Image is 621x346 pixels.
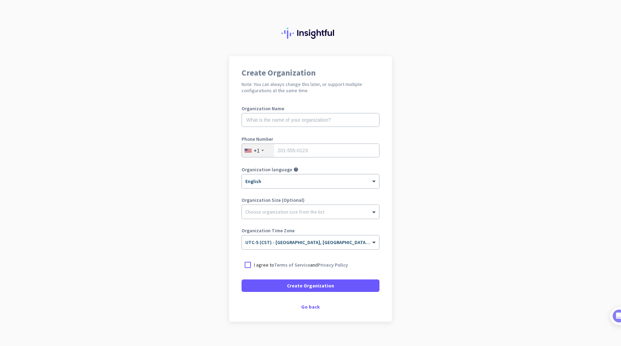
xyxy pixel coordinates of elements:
label: Organization Size (Optional) [242,198,379,202]
a: Terms of Service [274,262,310,268]
label: Organization Name [242,106,379,111]
label: Organization language [242,167,292,172]
span: Create Organization [287,282,334,289]
label: Organization Time Zone [242,228,379,233]
h1: Create Organization [242,69,379,77]
a: Privacy Policy [318,262,348,268]
img: Insightful [281,28,340,39]
h2: Note: You can always change this later, or support multiple configurations at the same time [242,81,379,94]
label: Phone Number [242,137,379,141]
input: What is the name of your organization? [242,113,379,127]
i: help [294,167,298,172]
input: 201-555-0123 [242,144,379,157]
p: I agree to and [254,261,348,268]
div: Go back [242,304,379,309]
div: +1 [254,147,260,154]
button: Create Organization [242,279,379,292]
